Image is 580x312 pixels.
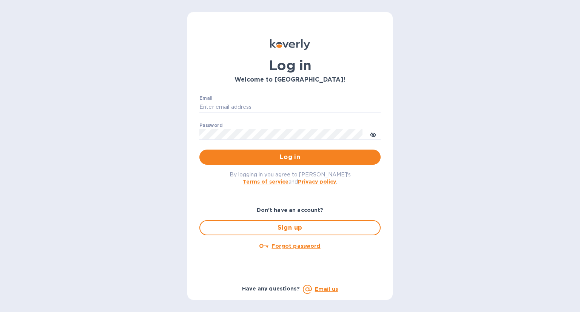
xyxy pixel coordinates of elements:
[242,286,300,292] b: Have any questions?
[315,286,338,292] a: Email us
[298,179,336,185] a: Privacy policy
[366,127,381,142] button: toggle password visibility
[270,39,310,50] img: Koverly
[199,150,381,165] button: Log in
[199,102,381,113] input: Enter email address
[206,223,374,232] span: Sign up
[199,123,222,128] label: Password
[205,153,375,162] span: Log in
[271,243,320,249] u: Forgot password
[230,171,351,185] span: By logging in you agree to [PERSON_NAME]'s and .
[243,179,288,185] a: Terms of service
[199,57,381,73] h1: Log in
[199,96,213,100] label: Email
[257,207,324,213] b: Don't have an account?
[199,220,381,235] button: Sign up
[199,76,381,83] h3: Welcome to [GEOGRAPHIC_DATA]!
